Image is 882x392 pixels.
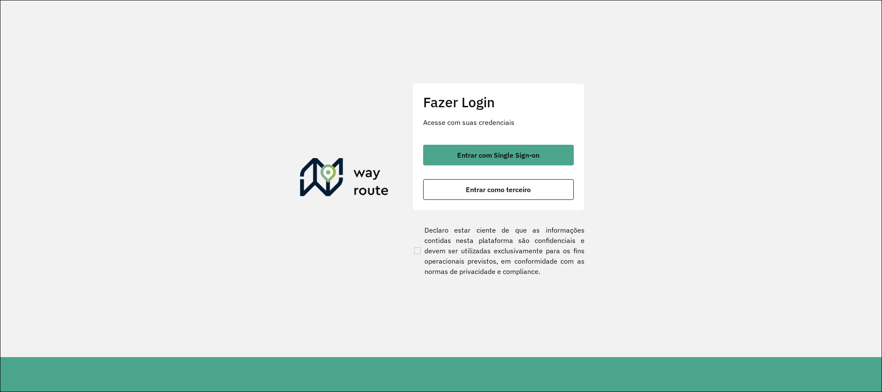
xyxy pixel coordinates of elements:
label: Declaro estar ciente de que as informações contidas nesta plataforma são confidenciais e devem se... [412,225,585,277]
p: Acesse com suas credenciais [423,117,574,128]
img: Roteirizador AmbevTech [300,158,389,199]
button: button [423,179,574,200]
h2: Fazer Login [423,94,574,110]
button: button [423,145,574,165]
span: Entrar com Single Sign-on [457,152,539,159]
span: Entrar como terceiro [466,186,531,193]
